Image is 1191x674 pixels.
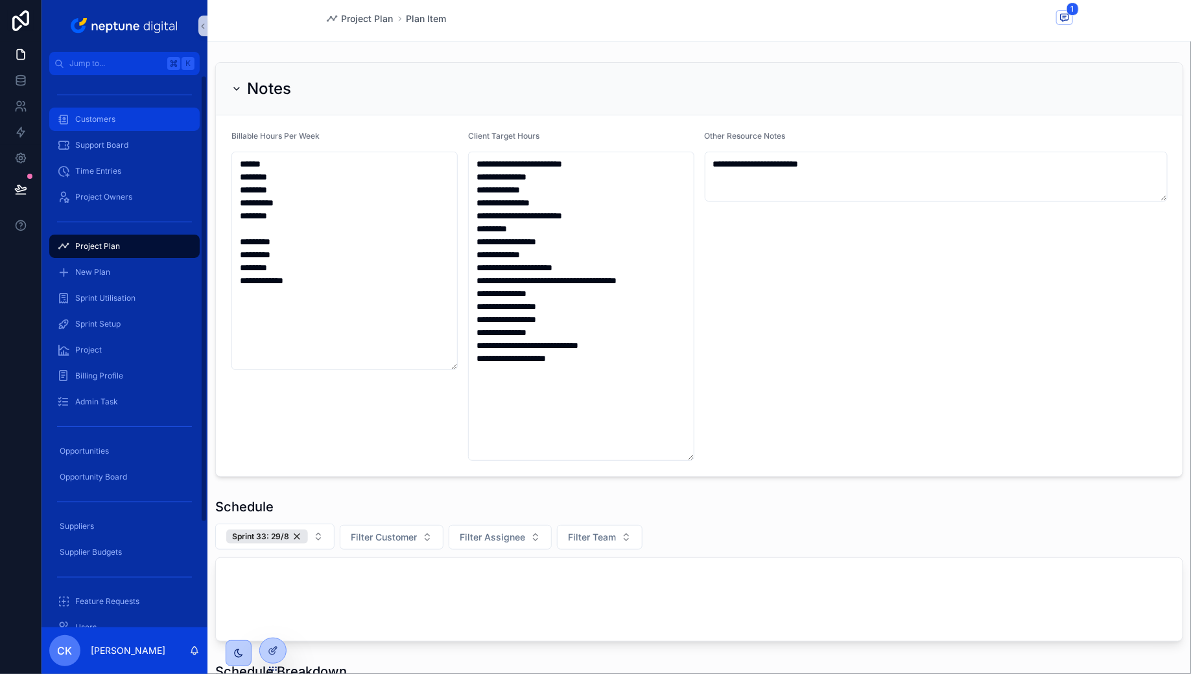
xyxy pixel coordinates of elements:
span: Sprint Utilisation [75,293,136,303]
button: 1 [1056,10,1073,27]
a: Support Board [49,134,200,157]
a: Billing Profile [49,364,200,388]
button: Unselect 11 [226,529,308,544]
span: Feature Requests [75,596,139,607]
button: Select Button [215,524,335,550]
a: Opportunity Board [49,465,200,489]
a: Project Plan [49,235,200,258]
a: Feature Requests [49,590,200,613]
span: Project Plan [342,12,394,25]
img: App logo [68,16,182,36]
span: Other Resource Notes [705,131,786,141]
a: New Plan [49,261,200,284]
span: Admin Task [75,397,118,407]
span: Sprint 33: 29/8 [232,531,289,542]
a: Customers [49,108,200,131]
a: Project Plan [326,12,394,25]
span: Project Plan [75,241,120,251]
a: Project Owners [49,185,200,209]
span: K [183,58,193,69]
span: Billing Profile [75,371,123,381]
a: Plan Item [407,12,447,25]
span: Filter Assignee [460,531,525,544]
span: Users [75,622,97,633]
span: Time Entries [75,166,121,176]
a: Supplier Budgets [49,540,200,564]
span: CK [58,643,73,658]
a: Time Entries [49,159,200,183]
span: Suppliers [60,521,94,531]
span: Opportunity Board [60,472,127,482]
span: Support Board [75,140,128,150]
h1: Schedule [215,498,274,516]
span: Project [75,345,102,355]
a: Suppliers [49,515,200,538]
span: Jump to... [69,58,162,69]
a: Admin Task [49,390,200,413]
h2: Notes [247,78,291,99]
p: [PERSON_NAME] [91,644,165,657]
span: Supplier Budgets [60,547,122,557]
button: Select Button [340,525,443,550]
span: Customers [75,114,115,124]
span: New Plan [75,267,110,277]
a: Users [49,616,200,639]
a: Opportunities [49,439,200,463]
button: Select Button [449,525,552,550]
button: Jump to...K [49,52,200,75]
span: Sprint Setup [75,319,121,329]
button: Select Button [557,525,643,550]
a: Sprint Utilisation [49,286,200,310]
span: Filter Customer [351,531,417,544]
span: 1 [1067,3,1079,16]
span: Project Owners [75,192,132,202]
div: scrollable content [41,75,207,627]
span: Client Target Hours [468,131,539,141]
a: Project [49,338,200,362]
span: Filter Team [568,531,616,544]
span: Billable Hours Per Week [231,131,320,141]
span: Opportunities [60,446,109,456]
a: Sprint Setup [49,312,200,336]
